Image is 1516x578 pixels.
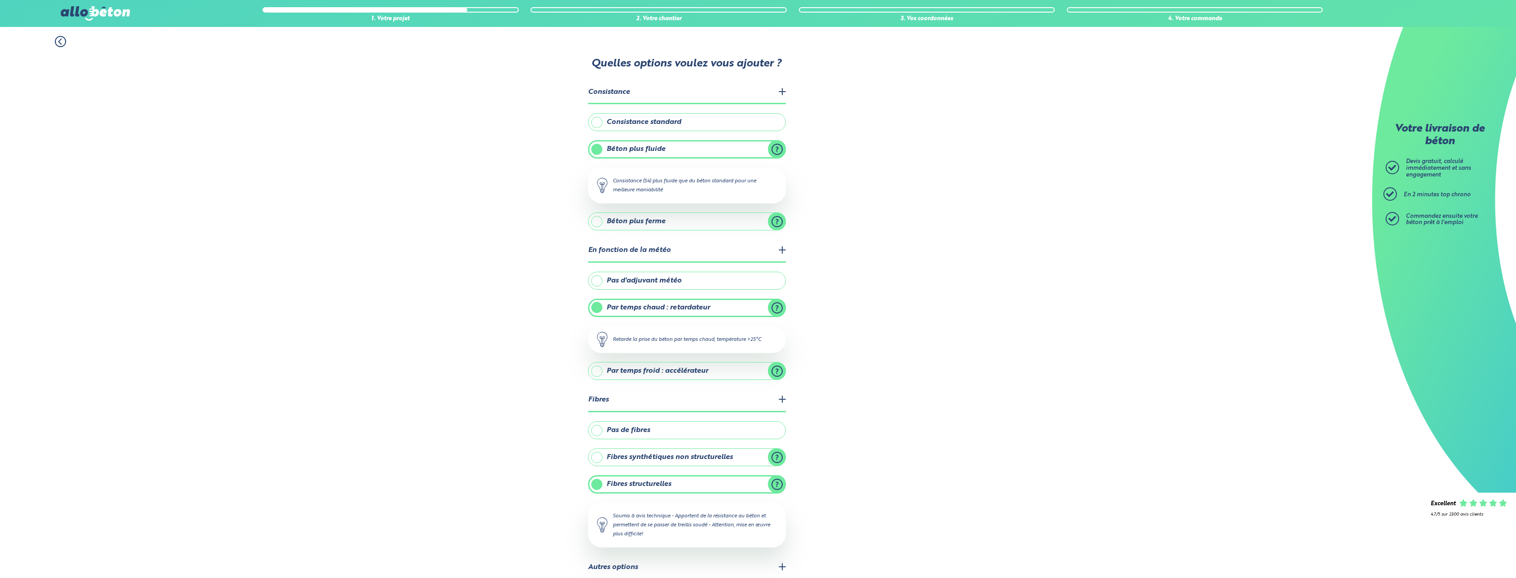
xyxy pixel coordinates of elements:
[588,362,786,380] label: Par temps froid : accélérateur
[531,16,787,22] div: 2. Votre chantier
[588,113,786,131] label: Consistance standard
[588,503,786,547] div: Soumis à avis technique - Apportent de la résistance au béton et permettent de se passer de treil...
[588,389,786,412] legend: Fibres
[588,140,786,158] label: Béton plus fluide
[587,58,785,71] p: Quelles options voulez vous ajouter ?
[588,475,786,493] label: Fibres structurelles
[588,212,786,230] label: Béton plus ferme
[1436,543,1506,568] iframe: Help widget launcher
[588,326,786,353] div: Retarde la prise du béton par temps chaud, température >25°C
[588,421,786,439] label: Pas de fibres
[588,239,786,262] legend: En fonction de la météo
[263,16,519,22] div: 1. Votre projet
[1067,16,1323,22] div: 4. Votre commande
[588,81,786,104] legend: Consistance
[588,168,786,203] div: Consistance (S4) plus fluide que du béton standard pour une meilleure maniabilité
[799,16,1055,22] div: 3. Vos coordonnées
[588,272,786,290] label: Pas d'adjuvant météo
[61,6,130,21] img: allobéton
[588,448,786,466] label: Fibres synthétiques non structurelles
[588,299,786,317] label: Par temps chaud : retardateur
